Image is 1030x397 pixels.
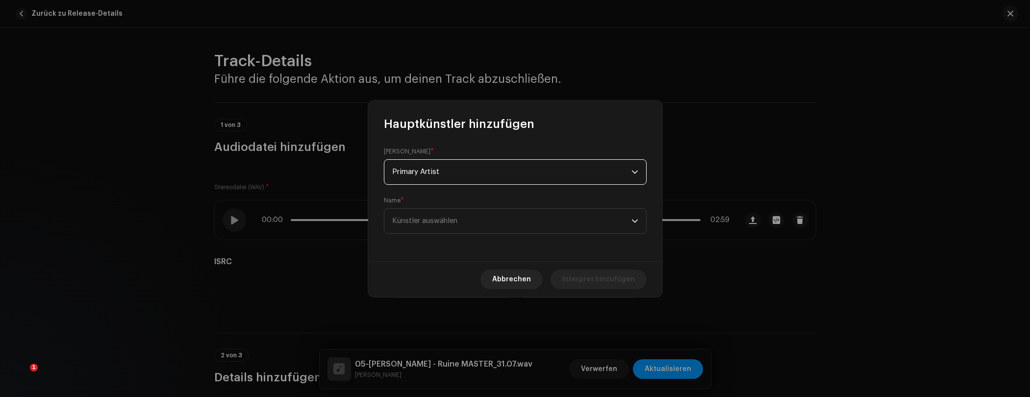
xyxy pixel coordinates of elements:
span: Primary Artist [392,160,631,184]
span: Hauptkünstler hinzufügen [384,116,534,132]
iframe: Intercom notifications Nachricht [7,302,203,371]
button: Interpret hinzufügen [551,270,647,289]
div: dropdown trigger [631,209,638,233]
label: Name [384,197,404,204]
label: [PERSON_NAME] [384,148,434,155]
span: Künstler auswählen [392,217,457,224]
span: Interpret hinzufügen [562,270,635,289]
span: Künstler auswählen [392,209,631,233]
span: 1 [30,364,38,372]
button: Abbrechen [480,270,543,289]
iframe: Intercom live chat [10,364,33,387]
div: dropdown trigger [631,160,638,184]
span: Abbrechen [492,270,531,289]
